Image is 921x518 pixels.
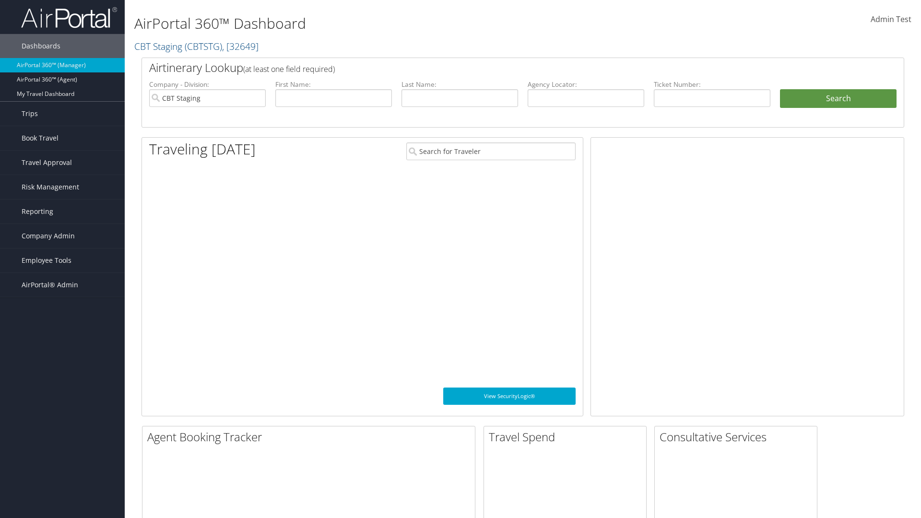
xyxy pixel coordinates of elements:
span: Book Travel [22,126,59,150]
span: Company Admin [22,224,75,248]
span: ( CBTSTG ) [185,40,222,53]
a: Admin Test [871,5,911,35]
label: Ticket Number: [654,80,770,89]
span: , [ 32649 ] [222,40,259,53]
span: Admin Test [871,14,911,24]
span: Reporting [22,200,53,224]
h2: Agent Booking Tracker [147,429,475,445]
label: Company - Division: [149,80,266,89]
span: Travel Approval [22,151,72,175]
span: AirPortal® Admin [22,273,78,297]
span: Risk Management [22,175,79,199]
a: CBT Staging [134,40,259,53]
input: Search for Traveler [406,142,576,160]
label: First Name: [275,80,392,89]
label: Last Name: [401,80,518,89]
span: (at least one field required) [243,64,335,74]
span: Employee Tools [22,248,71,272]
a: View SecurityLogic® [443,388,576,405]
button: Search [780,89,897,108]
img: airportal-logo.png [21,6,117,29]
h2: Airtinerary Lookup [149,59,833,76]
label: Agency Locator: [528,80,644,89]
h1: AirPortal 360™ Dashboard [134,13,652,34]
h2: Travel Spend [489,429,646,445]
span: Dashboards [22,34,60,58]
h2: Consultative Services [660,429,817,445]
h1: Traveling [DATE] [149,139,256,159]
span: Trips [22,102,38,126]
